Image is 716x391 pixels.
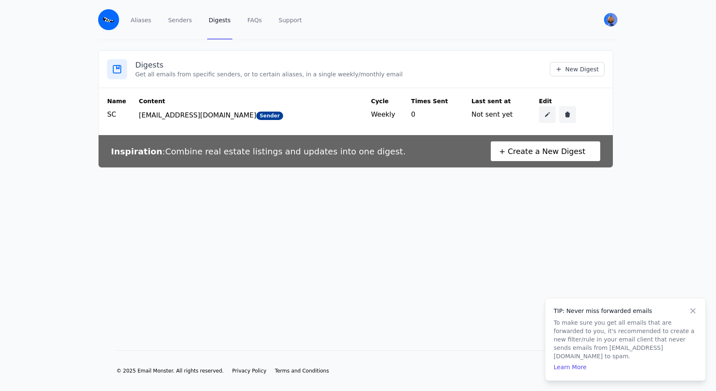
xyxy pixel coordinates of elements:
b: Inspiration [111,146,163,156]
h3: Digests [135,60,550,70]
img: KX's Avatar [604,13,617,26]
th: Last sent at [471,96,539,106]
a: Privacy Policy [232,368,266,374]
th: Times Sent [411,96,471,106]
span: Sender [256,112,283,120]
th: Edit [539,96,604,106]
img: Email Monster [98,9,119,30]
span: Privacy Policy [232,368,266,374]
span: Terms and Conditions [275,368,329,374]
a: Learn More [554,364,586,370]
td: 0 [411,106,471,123]
th: Cycle [370,96,411,106]
li: © 2025 Email Monster. All rights reserved. [117,368,224,374]
button: New Digest [550,62,604,76]
p: Get all emails from specific senders, or to certain aliases, in a single weekly/monthly email [135,70,550,78]
h4: TIP: Never miss forwarded emails [554,307,697,315]
td: Weekly [370,106,411,123]
td: SC [107,106,139,123]
th: Name [107,96,139,106]
a: Terms and Conditions [275,368,329,374]
p: To make sure you get all emails that are forwarded to you, it's recommended to create a new filte... [554,318,697,360]
button: User menu [603,12,618,27]
span: Combine real estate listings and updates into one digest. [165,146,406,156]
th: Content [138,96,370,106]
span: + Create a New Digest [499,146,586,157]
div: [EMAIL_ADDRESS][DOMAIN_NAME] [139,110,370,120]
a: + Create a New Digest [491,141,600,161]
p: : [111,146,406,157]
td: Not sent yet [471,106,539,123]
